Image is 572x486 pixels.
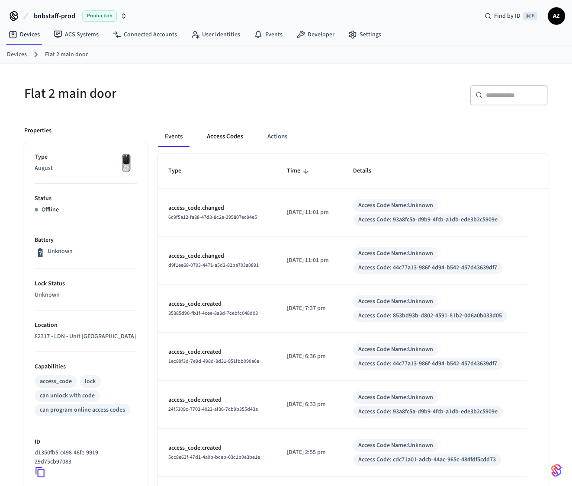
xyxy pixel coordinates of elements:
[40,391,95,400] div: can unlock with code
[358,201,433,210] div: Access Code Name: Unknown
[168,454,260,461] span: 5cc8e63f-47d1-4a0b-bceb-03c1b0e3be1e
[168,348,266,357] p: access_code.created
[358,345,433,354] div: Access Code Name: Unknown
[168,396,266,405] p: access_code.created
[35,194,137,203] p: Status
[2,27,47,42] a: Devices
[168,252,266,261] p: access_code.changed
[358,359,497,368] div: Access Code: 44c77a13-986f-4d94-b542-457d43639df7
[358,441,433,450] div: Access Code Name: Unknown
[551,464,562,477] img: SeamLogoGradient.69752ec5.svg
[287,448,332,457] p: [DATE] 2:55 pm
[358,407,498,416] div: Access Code: 93a8fc5a-d9b9-4fcb-a1db-ede3b2c5909e
[24,126,51,135] p: Properties
[358,311,502,320] div: Access Code: 853bd93b-d802-4591-81b2-0d6a0b033d05
[260,126,294,147] button: Actions
[353,164,382,178] span: Details
[548,7,565,25] button: AZ
[35,321,137,330] p: Location
[35,236,137,245] p: Battery
[35,164,137,173] p: August
[168,204,266,213] p: access_code.changed
[523,12,537,20] span: ⌘ K
[287,304,332,313] p: [DATE] 7:37 pm
[35,291,137,300] p: Unknown
[35,448,134,467] p: d1350fb5-c498-46fe-9919-29d75cb97083
[287,400,332,409] p: [DATE] 6:33 pm
[358,215,498,224] div: Access Code: 93a8fc5a-d9b9-4fcb-a1db-ede3b2c5909e
[168,310,258,317] span: 35385d90-fb1f-4cee-8a8d-7cebfc048d03
[35,332,137,341] p: 82317 - LDN - Unit [GEOGRAPHIC_DATA]
[200,126,250,147] button: Access Codes
[287,352,332,361] p: [DATE] 6:36 pm
[168,164,193,178] span: Type
[358,393,433,402] div: Access Code Name: Unknown
[82,10,117,22] span: Production
[35,362,137,371] p: Capabilities
[287,164,312,178] span: Time
[358,297,433,306] div: Access Code Name: Unknown
[116,153,137,174] img: Yale Assure Touchscreen Wifi Smart Lock, Satin Nickel, Front
[42,205,59,214] p: Offline
[158,126,190,147] button: Events
[358,455,496,464] div: Access Code: cdc71a01-adcb-44ac-965c-484fdf5cdd73
[40,406,125,415] div: can program online access codes
[34,11,75,21] span: bnbstaff-prod
[40,377,72,386] div: access_code
[168,262,259,269] span: d9f1ee68-0703-4471-a5d2-82ba703a0891
[358,263,497,272] div: Access Code: 44c77a13-986f-4d94-b542-457d43639df7
[168,300,266,309] p: access_code.created
[168,444,266,453] p: access_code.created
[549,8,564,24] span: AZ
[106,27,184,42] a: Connected Accounts
[24,85,281,102] h5: Flat 2 main door
[35,438,137,447] p: ID
[47,27,106,42] a: ACS Systems
[494,12,521,20] span: Find by ID
[287,208,332,217] p: [DATE] 11:01 pm
[48,247,73,256] p: Unknown
[45,50,88,59] a: Flat 2 main door
[358,249,433,258] div: Access Code Name: Unknown
[168,214,257,221] span: 6c9f5a12-fa88-47d3-8c2e-395807ec94e5
[168,358,259,365] span: 1ec89f3d-7e9d-498d-8d31-951fbb090a6a
[35,153,137,162] p: Type
[287,256,332,265] p: [DATE] 11:01 pm
[158,126,548,147] div: ant example
[35,279,137,288] p: Lock Status
[247,27,289,42] a: Events
[85,377,96,386] div: lock
[478,8,544,24] div: Find by ID⌘ K
[289,27,341,42] a: Developer
[184,27,247,42] a: User Identities
[7,50,27,59] a: Devices
[168,406,258,413] span: 24f5309c-7702-4023-af36-7cb9b355d43a
[341,27,388,42] a: Settings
